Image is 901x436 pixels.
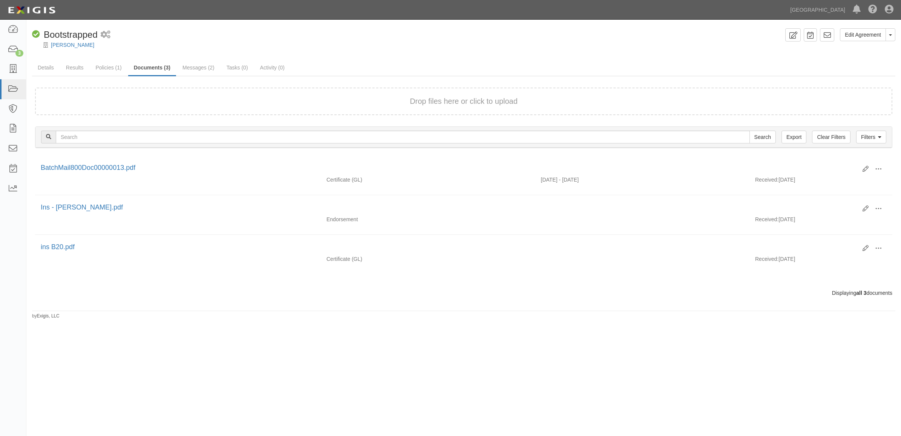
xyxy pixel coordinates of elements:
[840,28,886,41] a: Edit Agreement
[6,3,58,17] img: logo-5460c22ac91f19d4615b14bd174203de0afe785f0fc80cf4dbbc73dc1793850b.png
[29,289,898,297] div: Displaying documents
[786,2,849,17] a: [GEOGRAPHIC_DATA]
[856,131,886,143] a: Filters
[535,216,750,216] div: Effective - Expiration
[781,131,806,143] a: Export
[755,176,778,183] p: Received:
[749,131,776,143] input: Search
[321,255,535,263] div: General Liability
[177,60,220,75] a: Messages (2)
[60,60,89,75] a: Results
[15,50,23,57] div: 3
[41,164,135,171] a: BatchMail800Doc00000013.pdf
[51,42,94,48] a: [PERSON_NAME]
[749,216,892,227] div: [DATE]
[128,60,176,76] a: Documents (3)
[535,176,750,183] div: Effective 06/23/2025 - Expiration 06/23/2026
[410,96,518,107] button: Drop files here or click to upload
[856,290,866,296] b: all 3
[41,163,857,173] div: BatchMail800Doc00000013.pdf
[32,313,60,319] small: by
[56,131,750,143] input: Search
[101,31,110,39] i: 1 scheduled workflow
[32,28,98,41] div: Bootstrapped
[90,60,127,75] a: Policies (1)
[755,255,778,263] p: Received:
[749,176,892,187] div: [DATE]
[41,203,857,213] div: Ins - Javier.pdf
[37,313,60,319] a: Exigis, LLC
[221,60,254,75] a: Tasks (0)
[32,31,40,39] i: Compliant
[321,176,535,183] div: General Liability
[812,131,850,143] a: Clear Filters
[254,60,290,75] a: Activity (0)
[41,203,123,211] a: Ins - [PERSON_NAME].pdf
[321,216,535,223] div: Endorsement
[41,243,75,251] a: ins B20.pdf
[749,255,892,267] div: [DATE]
[755,216,778,223] p: Received:
[44,29,98,40] span: Bootstrapped
[868,5,877,14] i: Help Center - Complianz
[41,242,857,252] div: ins B20.pdf
[32,60,60,75] a: Details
